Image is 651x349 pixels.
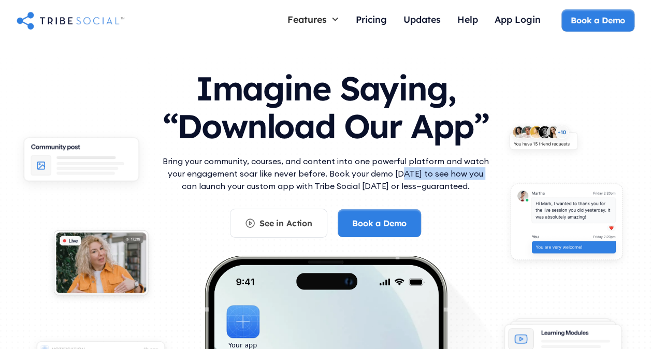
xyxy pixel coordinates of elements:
a: Pricing [348,9,395,32]
a: home [17,10,124,31]
div: Features [279,9,348,29]
a: Book a Demo [338,209,421,237]
img: An illustration of Live video [46,224,156,306]
h1: Imagine Saying, “Download Our App” [160,59,491,151]
div: Features [287,13,327,25]
a: Help [449,9,486,32]
img: An illustration of New friends requests [501,120,586,160]
img: An illustration of Community Feed [13,130,150,195]
img: An illustration of chat [501,177,631,271]
a: Book a Demo [561,9,634,31]
div: Updates [403,13,441,25]
div: See in Action [259,217,312,229]
div: App Login [495,13,541,25]
p: Bring your community, courses, and content into one powerful platform and watch your engagement s... [160,155,491,192]
div: Help [457,13,478,25]
a: App Login [486,9,549,32]
a: See in Action [230,209,327,238]
a: Updates [395,9,449,32]
div: Pricing [356,13,387,25]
